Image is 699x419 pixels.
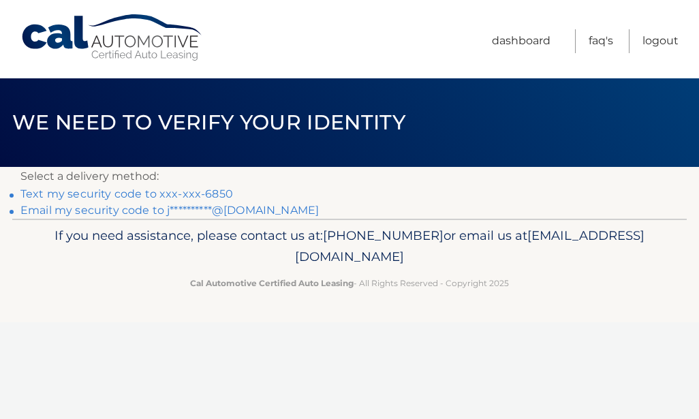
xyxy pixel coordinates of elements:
p: - All Rights Reserved - Copyright 2025 [33,276,666,290]
p: Select a delivery method: [20,167,679,186]
a: Dashboard [492,29,550,53]
a: Text my security code to xxx-xxx-6850 [20,187,233,200]
span: We need to verify your identity [12,110,405,135]
a: Cal Automotive [20,14,204,62]
p: If you need assistance, please contact us at: or email us at [33,225,666,268]
a: FAQ's [589,29,613,53]
span: [PHONE_NUMBER] [323,228,444,243]
strong: Cal Automotive Certified Auto Leasing [190,278,354,288]
a: Email my security code to j**********@[DOMAIN_NAME] [20,204,319,217]
a: Logout [642,29,679,53]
